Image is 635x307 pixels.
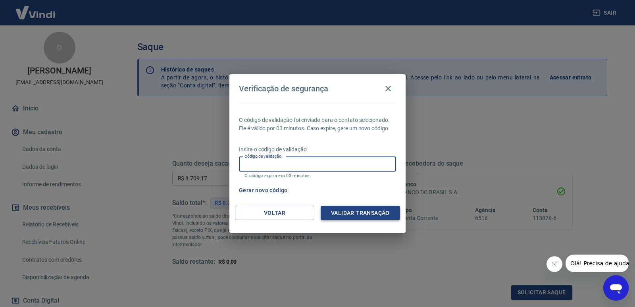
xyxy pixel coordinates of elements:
button: Validar transação [321,206,400,220]
iframe: Fechar mensagem [546,256,562,272]
p: O código expira em 03 minutos. [244,173,391,178]
button: Voltar [235,206,314,220]
button: Gerar novo código [236,183,291,198]
label: Código de validação [244,153,281,159]
iframe: Mensagem da empresa [566,255,629,272]
h4: Verificação de segurança [239,84,328,93]
p: Insira o código de validação [239,145,396,154]
p: O código de validação foi enviado para o contato selecionado. Ele é válido por 03 minutos. Caso e... [239,116,396,133]
span: Olá! Precisa de ajuda? [5,6,67,12]
iframe: Botão para abrir a janela de mensagens [603,275,629,301]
